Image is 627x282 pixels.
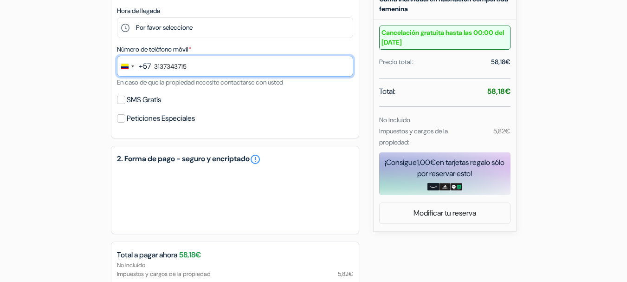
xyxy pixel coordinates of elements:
span: 1,00€ [417,157,436,167]
img: uber-uber-eats-card.png [451,183,462,190]
div: 58,18€ [491,57,511,67]
small: En caso de que la propiedad necesite contactarse con usted [117,78,283,86]
label: Hora de llegada [117,6,160,16]
small: No Incluido [379,116,410,124]
a: Modificar tu reserva [380,204,510,222]
div: +57 [139,61,151,72]
label: Peticiones Especiales [127,112,195,125]
span: 58,18€ [179,249,201,261]
label: SMS Gratis [127,93,161,106]
small: 5,82€ [493,127,510,135]
h5: 2. Forma de pago - seguro y encriptado [117,154,353,165]
button: Change country, selected Colombia (+57) [117,56,151,76]
a: error_outline [250,154,261,165]
span: Total a pagar ahora [117,249,177,261]
div: ¡Consigue en tarjetas regalo sólo por reservar esto! [379,157,511,179]
div: Precio total: [379,57,413,67]
small: Impuestos y cargos de la propiedad: [379,127,448,146]
span: Total: [379,86,395,97]
img: adidas-card.png [439,183,451,190]
span: 5,82€ [338,269,353,278]
div: No Incluido Impuestos y cargos de la propiedad [111,261,359,278]
small: Cancelación gratuita hasta las 00:00 del [DATE] [379,26,511,50]
strong: 58,18€ [487,86,511,96]
label: Número de teléfono móvil [117,45,191,54]
img: amazon-card-no-text.png [427,183,439,190]
iframe: Campo de entrada seguro para el pago [115,167,355,228]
